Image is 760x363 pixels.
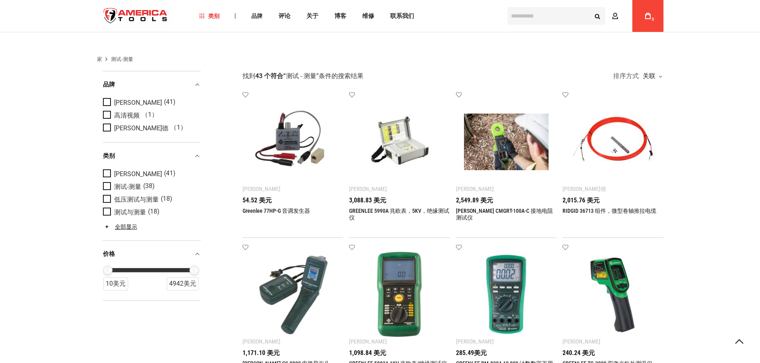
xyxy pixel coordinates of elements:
[349,196,386,204] font: 3,088.83 美元
[621,13,632,19] font: 帐户
[115,224,137,230] font: 全部显示
[278,12,290,20] font: 评论
[195,11,223,22] a: 类别
[334,12,346,20] font: 博客
[103,250,115,257] font: 价格
[164,170,176,177] font: (41)
[114,124,168,132] font: [PERSON_NAME]德
[243,72,255,80] font: 找到
[243,349,280,357] font: 1,171.10 美元
[643,72,655,80] font: 关联
[563,338,600,345] font: [PERSON_NAME]
[251,100,336,184] img: Greenlee 77HP-G 音调发生器
[306,12,318,20] font: 关于
[114,170,162,178] font: [PERSON_NAME]
[148,208,160,216] font: (18)
[387,11,418,22] a: 联系我们
[243,196,272,204] font: 54.52 美元
[97,56,102,63] a: 家
[103,152,115,159] font: 类别
[456,338,494,345] font: [PERSON_NAME]
[103,169,199,178] a: [PERSON_NAME] (41)
[563,349,595,357] font: 240.24 美元
[464,100,549,184] img: 格林利 CMGRT-100A-C 接地电阻测试仪
[161,195,172,203] font: (18)
[456,208,553,221] a: [PERSON_NAME] CMGRT-100A-C 接地电阻测试仪
[97,56,102,62] font: 家
[359,11,378,22] a: 维修
[143,182,155,190] font: (38)
[103,81,115,88] font: 品牌
[103,224,137,230] a: 全部显示
[357,252,442,337] img: GREENLEE 5882A 1KV 兆欧表/绝缘测试仪
[103,195,199,204] a: 低压测试与测量 (18)
[114,208,146,216] font: 测试与测量
[114,112,140,119] font: 高清视频
[208,13,219,19] font: 类别
[243,208,310,214] a: Greenlee 77HP-G 音调发生器
[613,72,639,80] font: 排序方式
[103,98,199,107] a: [PERSON_NAME] (41)
[316,72,363,80] font: ”条件的搜索结果
[570,252,655,337] img: GREENLEE TG-2000 双激光红外测温仪
[142,111,158,119] font: （1）
[243,338,280,345] font: [PERSON_NAME]
[349,338,387,345] font: [PERSON_NAME]
[349,349,386,357] font: 1,098.84 美元
[251,13,263,19] font: 品牌
[275,11,294,22] a: 评论
[111,56,133,62] font: 测试-测量
[103,124,199,132] a: [PERSON_NAME]德 （1）
[590,8,605,24] button: 搜索
[103,71,201,301] div: 产品过滤器
[103,182,199,191] a: 测试-测量 (38)
[464,252,549,337] img: GREENLEE DM-820A 10,000 计数数字万用表，1000V，10A (DM-820A)
[456,196,493,204] font: 2,549.89 美元
[169,280,196,287] font: 4942美元
[255,72,286,80] font: 43 个符合“
[114,196,159,203] font: 低压测试与测量
[251,252,336,337] img: 格林利 CS-8000 电路导引头
[103,208,199,216] a: 测试与测量 (18)
[362,12,374,20] font: 维修
[97,1,174,31] a: 商店徽标
[103,111,199,120] a: 高清视频 （1）
[652,17,654,22] font: 0
[303,11,322,22] a: 关于
[114,183,141,190] font: 测试-测量
[570,100,655,184] img: RIDGID 36713 组件，微型卷轴推拉电缆
[563,208,656,214] a: RIDGID 36713 组件，微型卷轴推拉电缆
[349,186,387,192] font: [PERSON_NAME]
[286,72,316,80] font: 测试 - 测量
[390,12,414,20] font: 联系我们
[243,186,280,192] font: [PERSON_NAME]
[106,280,126,287] font: 10美元
[456,186,494,192] font: [PERSON_NAME]
[349,208,449,221] a: GREENLEE 5990A 兆欧表，5KV，绝缘测试仪
[114,99,162,106] font: [PERSON_NAME]
[170,124,187,131] font: （1）
[456,349,487,357] font: 285.49美元
[97,1,174,31] img: 美国工具
[563,186,606,192] font: [PERSON_NAME]德
[248,11,266,22] a: 品牌
[563,196,600,204] font: 2,015.76 美元
[357,100,442,184] img: GREENLEE 5990A 兆欧表，5KV，绝缘测试仪
[164,98,176,106] font: (41)
[331,11,350,22] a: 博客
